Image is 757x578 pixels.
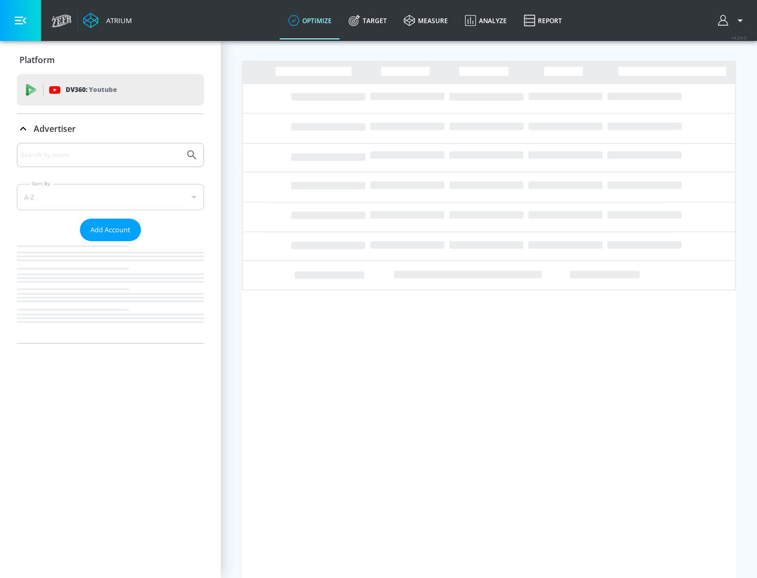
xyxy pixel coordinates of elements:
div: A-Z [17,184,204,210]
p: Youtube [89,84,117,95]
span: v 4.24.0 [732,35,746,40]
div: Atrium [102,16,132,25]
button: Add Account [80,219,141,241]
div: DV360: Youtube [17,74,204,106]
label: Sort By [30,180,53,187]
div: Platform [17,45,204,75]
a: Atrium [83,13,132,28]
input: Search by name [21,148,180,162]
a: Report [515,2,570,39]
nav: list of Advertiser [17,241,204,343]
p: Advertiser [34,123,76,135]
a: Analyze [456,2,515,39]
div: Advertiser [17,143,204,343]
a: Target [340,2,395,39]
span: Add Account [90,224,130,236]
p: Platform [19,54,55,66]
p: DV360: [66,84,117,96]
div: Advertiser [17,114,204,143]
a: optimize [280,2,340,39]
a: measure [395,2,456,39]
